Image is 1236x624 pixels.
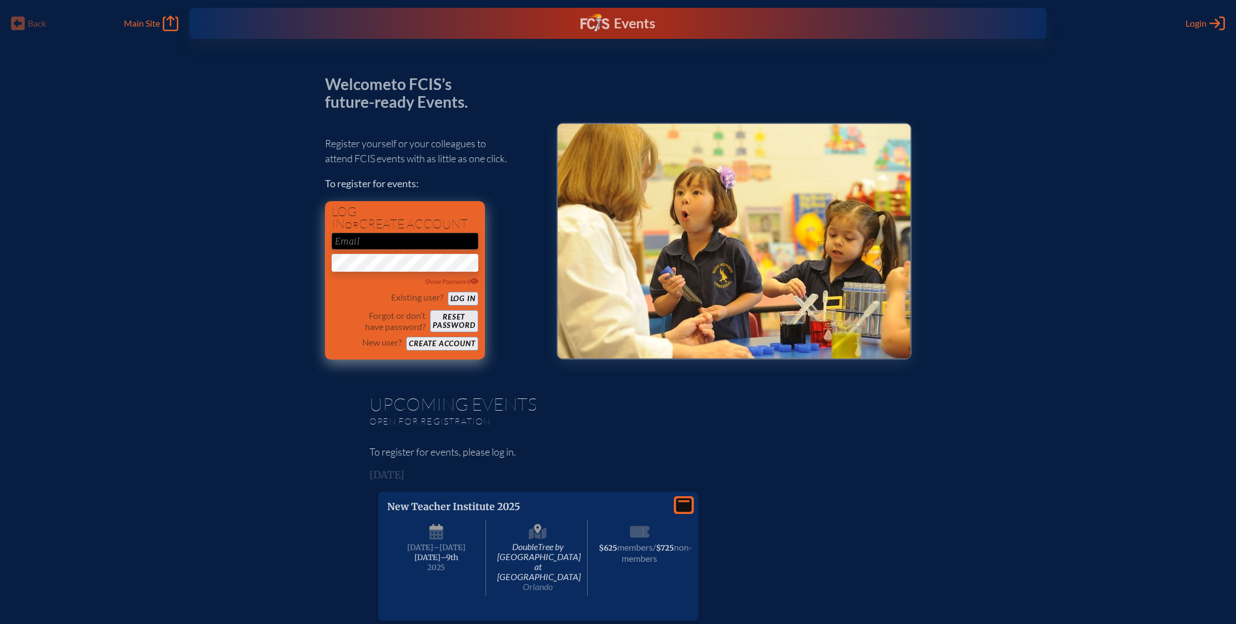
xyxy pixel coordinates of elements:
[433,543,466,552] span: –[DATE]
[332,233,478,249] input: Email
[124,16,178,31] a: Main Site
[558,124,910,358] img: Events
[414,553,458,562] span: [DATE]–⁠9th
[325,76,481,111] p: Welcome to FCIS’s future-ready Events.
[369,445,867,460] p: To register for events, please log in.
[488,520,588,596] span: DoubleTree by [GEOGRAPHIC_DATA] at [GEOGRAPHIC_DATA]
[422,13,815,33] div: FCIS Events — Future ready
[369,416,663,427] p: Open for registration
[345,219,359,231] span: or
[425,277,478,286] span: Show Password
[448,292,478,306] button: Log in
[369,395,867,413] h1: Upcoming Events
[656,543,674,553] span: $725
[325,176,539,191] p: To register for events:
[653,542,656,552] span: /
[406,337,478,351] button: Create account
[1185,18,1207,29] span: Login
[617,542,653,552] span: members
[407,543,433,552] span: [DATE]
[369,470,867,481] h3: [DATE]
[391,292,443,303] p: Existing user?
[599,543,617,553] span: $625
[332,310,426,332] p: Forgot or don’t have password?
[396,563,477,572] span: 2025
[325,136,539,166] p: Register yourself or your colleagues to attend FCIS events with as little as one click.
[332,206,478,231] h1: Log in create account
[124,18,160,29] span: Main Site
[430,310,478,332] button: Resetpassword
[387,501,667,513] p: New Teacher Institute 2025
[622,542,692,563] span: non-members
[523,581,553,592] span: Orlando
[362,337,402,348] p: New user?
